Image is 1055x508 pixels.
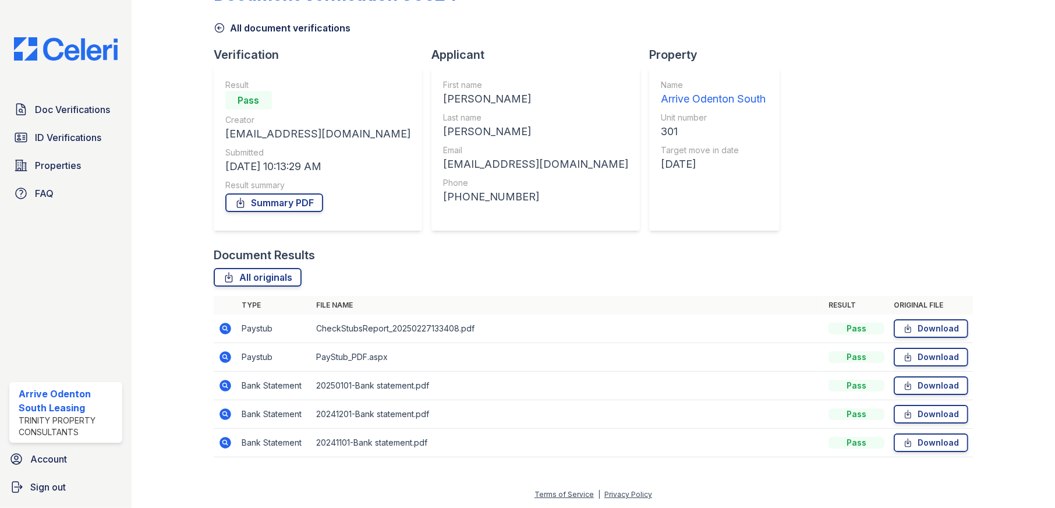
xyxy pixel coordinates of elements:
div: Submitted [225,147,410,158]
a: Terms of Service [534,490,594,499]
div: Target move in date [661,144,766,156]
a: Properties [9,154,122,177]
td: 20250101-Bank statement.pdf [311,372,824,400]
td: 20241101-Bank statement.pdf [311,429,824,457]
div: [PHONE_NUMBER] [443,189,628,205]
div: Unit number [661,112,766,124]
td: 20241201-Bank statement.pdf [311,400,824,429]
a: Download [894,376,968,395]
span: Doc Verifications [35,103,110,117]
td: PayStub_PDF.aspx [311,343,824,372]
div: Trinity Property Consultants [19,415,118,438]
div: Arrive Odenton South Leasing [19,387,118,415]
th: File name [311,296,824,315]
td: Bank Statement [237,400,311,429]
div: Pass [829,437,884,449]
a: Privacy Policy [604,490,652,499]
span: ID Verifications [35,130,101,144]
div: Result [225,79,410,91]
a: Download [894,348,968,366]
td: Paystub [237,343,311,372]
a: Account [5,447,127,471]
span: FAQ [35,186,54,200]
div: Email [443,144,628,156]
div: Pass [225,91,272,110]
div: Property [649,47,789,63]
td: Bank Statement [237,372,311,400]
a: FAQ [9,182,122,205]
div: Phone [443,177,628,189]
div: [PERSON_NAME] [443,91,628,107]
a: Sign out [5,475,127,499]
div: First name [443,79,628,91]
a: Name Arrive Odenton South [661,79,766,107]
div: [DATE] 10:13:29 AM [225,158,410,175]
a: Download [894,319,968,338]
span: Sign out [30,480,66,494]
div: Name [661,79,766,91]
td: CheckStubsReport_20250227133408.pdf [311,315,824,343]
div: [PERSON_NAME] [443,124,628,140]
a: Summary PDF [225,193,323,212]
span: Properties [35,158,81,172]
a: Download [894,433,968,452]
div: Pass [829,323,884,334]
img: CE_Logo_Blue-a8612792a0a2168367f1c8372b55b34899dd931a85d93a1a3d3e32e68fde9ad4.png [5,37,127,61]
div: Verification [214,47,431,63]
div: Applicant [431,47,649,63]
div: Pass [829,351,884,363]
a: ID Verifications [9,126,122,149]
div: [EMAIL_ADDRESS][DOMAIN_NAME] [225,126,410,142]
span: Account [30,452,67,466]
div: 301 [661,124,766,140]
div: Pass [829,380,884,391]
a: Download [894,405,968,424]
td: Paystub [237,315,311,343]
div: [DATE] [661,156,766,172]
div: Result summary [225,179,410,191]
a: All originals [214,268,302,287]
a: Doc Verifications [9,98,122,121]
div: | [598,490,600,499]
div: Last name [443,112,628,124]
div: Pass [829,408,884,420]
div: Arrive Odenton South [661,91,766,107]
div: [EMAIL_ADDRESS][DOMAIN_NAME] [443,156,628,172]
div: Document Results [214,247,315,263]
th: Type [237,296,311,315]
a: All document verifications [214,21,351,35]
div: Creator [225,114,410,126]
td: Bank Statement [237,429,311,457]
th: Original file [889,296,973,315]
th: Result [824,296,889,315]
